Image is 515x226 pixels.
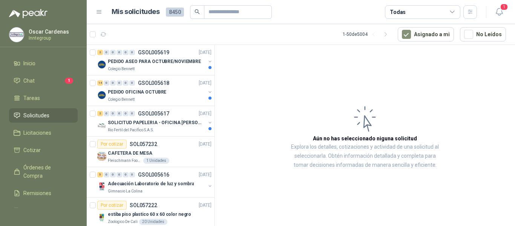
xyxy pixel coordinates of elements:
div: Todas [390,8,406,16]
p: [DATE] [199,49,212,56]
div: 2 [97,50,103,55]
div: 0 [110,111,116,116]
p: Colegio Bennett [108,66,135,72]
div: 0 [123,80,129,86]
p: SOL057222 [130,203,157,208]
div: 1 - 50 de 5004 [343,28,392,40]
div: 0 [104,172,109,177]
p: Colegio Bennett [108,97,135,103]
div: 0 [110,172,116,177]
a: Inicio [9,56,78,71]
img: Company Logo [97,121,106,130]
div: Por cotizar [97,201,127,210]
span: Órdenes de Compra [23,163,71,180]
p: Explora los detalles, cotizaciones y actividad de una solicitud al seleccionarla. Obtén informaci... [290,143,440,170]
span: Remisiones [23,189,51,197]
a: 5 0 0 0 0 0 GSOL005616[DATE] Company LogoAdecuación Laboratorio de luz y sombraGimnasio La Colina [97,170,213,194]
a: 2 0 0 0 0 0 GSOL005617[DATE] Company LogoSOLICITUD PAPELERIA - OFICINA [PERSON_NAME]Rio Fertil de... [97,109,213,133]
span: Configuración [23,206,57,215]
div: 1 Unidades [143,158,169,164]
span: Solicitudes [23,111,49,120]
p: GSOL005619 [138,50,169,55]
img: Logo peakr [9,9,48,18]
p: Adecuación Laboratorio de luz y sombra [108,180,194,188]
img: Company Logo [97,182,106,191]
p: Oscar Cardenas [29,29,76,34]
p: estiba piso plastico 60 x 60 color negro [108,211,191,218]
p: Inntegroup [29,36,76,40]
span: search [195,9,200,14]
button: No Leídos [460,27,506,42]
p: Fleischmann Foods S.A. [108,158,142,164]
p: SOLICITUD PAPELERIA - OFICINA [PERSON_NAME] [108,119,202,126]
span: Inicio [23,59,35,68]
div: 0 [116,172,122,177]
a: 14 0 0 0 0 0 GSOL005618[DATE] Company LogoPEDIDO OFICINA OCTUBREColegio Bennett [97,78,213,103]
h1: Mis solicitudes [112,6,160,17]
p: GSOL005617 [138,111,169,116]
a: Configuración [9,203,78,218]
p: Gimnasio La Colina [108,188,143,194]
div: 0 [129,50,135,55]
div: 0 [116,50,122,55]
button: 1 [492,5,506,19]
p: Zoologico De Cali [108,219,138,225]
p: SOL057232 [130,141,157,147]
span: Cotizar [23,146,41,154]
p: [DATE] [199,80,212,87]
div: 0 [110,50,116,55]
p: [DATE] [199,141,212,148]
span: 1 [500,3,508,11]
a: Por cotizarSOL057232[DATE] Company LogoCAFETERA DE MESAFleischmann Foods S.A.1 Unidades [87,137,215,167]
span: 8450 [166,8,184,17]
div: 0 [104,111,109,116]
p: Rio Fertil del Pacífico S.A.S. [108,127,154,133]
div: 0 [104,50,109,55]
a: Órdenes de Compra [9,160,78,183]
a: Tareas [9,91,78,105]
div: 0 [123,172,129,177]
p: [DATE] [199,110,212,117]
a: 2 0 0 0 0 0 GSOL005619[DATE] Company LogoPEDIDO ASEO PARA OCTUBRE/NOVIEMBREColegio Bennett [97,48,213,72]
span: 1 [65,78,73,84]
div: 0 [110,80,116,86]
div: 20 Unidades [139,219,167,225]
div: Por cotizar [97,140,127,149]
div: 0 [129,111,135,116]
a: Chat1 [9,74,78,88]
p: PEDIDO ASEO PARA OCTUBRE/NOVIEMBRE [108,58,201,65]
p: CAFETERA DE MESA [108,150,152,157]
img: Company Logo [97,152,106,161]
a: Remisiones [9,186,78,200]
p: [DATE] [199,171,212,178]
a: Solicitudes [9,108,78,123]
span: Tareas [23,94,40,102]
img: Company Logo [9,28,24,42]
div: 0 [129,172,135,177]
img: Company Logo [97,60,106,69]
img: Company Logo [97,213,106,222]
div: 0 [116,80,122,86]
a: Cotizar [9,143,78,157]
div: 2 [97,111,103,116]
img: Company Logo [97,91,106,100]
p: [DATE] [199,202,212,209]
div: 0 [104,80,109,86]
div: 14 [97,80,103,86]
button: Asignado a mi [398,27,454,42]
div: 0 [116,111,122,116]
div: 0 [123,111,129,116]
span: Chat [23,77,35,85]
p: GSOL005618 [138,80,169,86]
p: GSOL005616 [138,172,169,177]
div: 0 [129,80,135,86]
span: Licitaciones [23,129,51,137]
p: PEDIDO OFICINA OCTUBRE [108,89,166,96]
a: Licitaciones [9,126,78,140]
div: 0 [123,50,129,55]
div: 5 [97,172,103,177]
h3: Aún no has seleccionado niguna solicitud [313,134,417,143]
